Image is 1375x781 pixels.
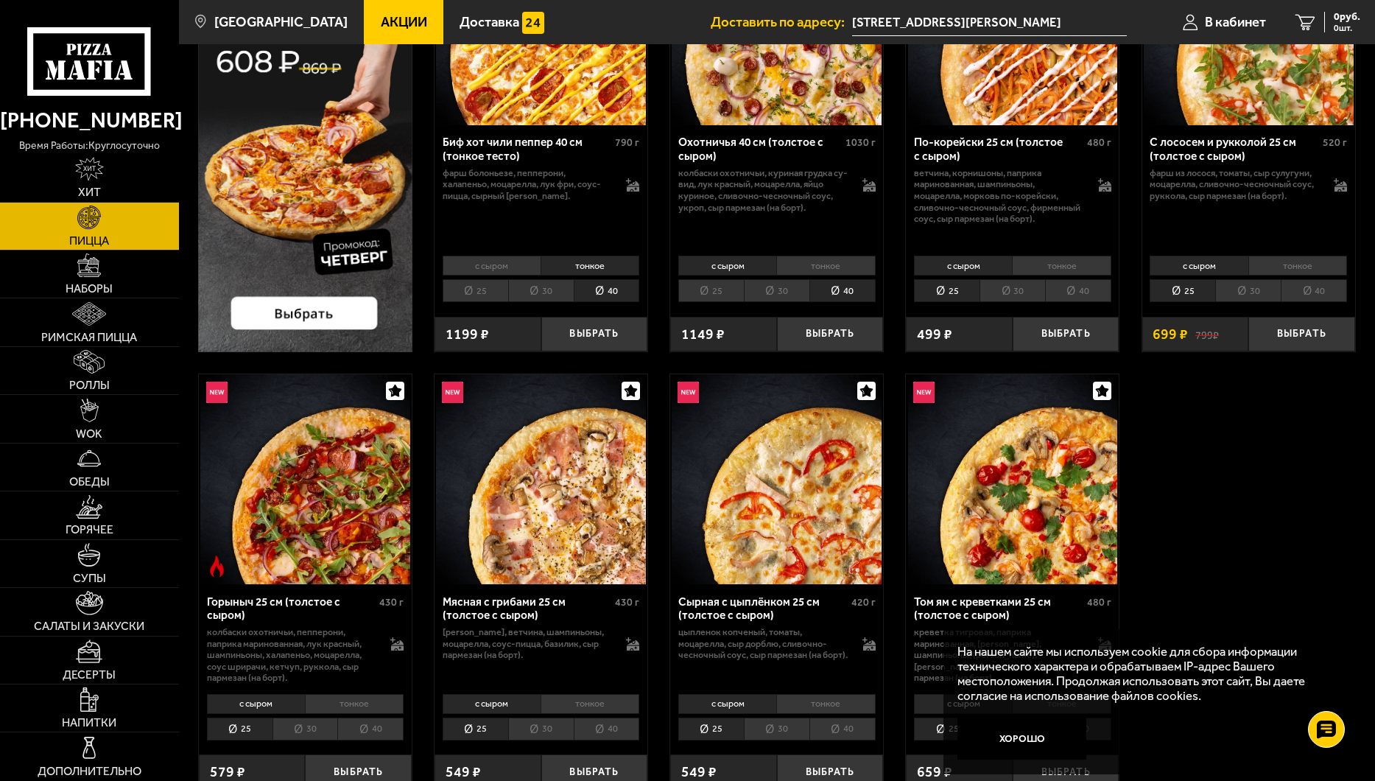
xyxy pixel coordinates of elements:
[914,279,980,302] li: 25
[443,595,612,623] div: Мясная с грибами 25 см (толстое с сыром)
[435,374,647,584] a: НовинкаМясная с грибами 25 см (толстое с сыром)
[615,136,639,149] span: 790 г
[207,595,376,623] div: Горыныч 25 см (толстое с сыром)
[1045,279,1111,302] li: 40
[69,379,110,391] span: Роллы
[678,382,699,403] img: Новинка
[678,279,744,302] li: 25
[917,765,952,779] span: 659 ₽
[776,694,875,715] li: тонкое
[1205,15,1266,29] span: В кабинет
[1150,256,1248,276] li: с сыром
[443,167,612,202] p: фарш болоньезе, пепперони, халапеньо, моцарелла, лук фри, соус-пицца, сырный [PERSON_NAME].
[443,718,508,740] li: 25
[541,694,639,715] li: тонкое
[845,136,876,149] span: 1030 г
[508,718,574,740] li: 30
[38,766,141,777] span: Дополнительно
[914,136,1083,163] div: По-корейски 25 см (толстое с сыром)
[443,694,541,715] li: с сыром
[210,765,245,779] span: 579 ₽
[914,595,1083,623] div: Том ям с креветками 25 см (толстое с сыром)
[809,279,876,302] li: 40
[776,256,875,276] li: тонкое
[206,556,228,577] img: Острое блюдо
[744,718,809,740] li: 30
[917,327,952,341] span: 499 ₽
[1334,12,1360,22] span: 0 руб.
[681,327,725,341] span: 1149 ₽
[1153,327,1188,341] span: 699 ₽
[744,279,809,302] li: 30
[957,717,1086,760] button: Хорошо
[672,374,882,584] img: Сырная с цыплёнком 25 см (толстое с сыром)
[541,317,648,352] button: Выбрать
[711,15,852,29] span: Доставить по адресу:
[207,626,376,684] p: колбаски Охотничьи, пепперони, паприка маринованная, лук красный, шампиньоны, халапеньо, моцарелл...
[914,694,1012,715] li: с сыром
[78,186,101,198] span: Хит
[914,718,980,740] li: 25
[207,694,305,715] li: с сыром
[574,718,640,740] li: 40
[980,279,1045,302] li: 30
[852,9,1127,36] span: Санкт-Петербург, улица Подковырова, 37
[446,765,481,779] span: 549 ₽
[305,694,404,715] li: тонкое
[574,279,640,302] li: 40
[1248,317,1355,352] button: Выбрать
[681,765,717,779] span: 549 ₽
[34,620,144,632] span: Салаты и закуски
[443,626,612,661] p: [PERSON_NAME], ветчина, шампиньоны, моцарелла, соус-пицца, базилик, сыр пармезан (на борт).
[809,718,876,740] li: 40
[541,256,639,276] li: тонкое
[1334,24,1360,32] span: 0 шт.
[678,256,776,276] li: с сыром
[777,317,884,352] button: Выбрать
[73,572,106,584] span: Супы
[443,256,541,276] li: с сыром
[508,279,574,302] li: 30
[1087,136,1111,149] span: 480 г
[852,9,1127,36] input: Ваш адрес доставки
[914,256,1012,276] li: с сыром
[337,718,404,740] li: 40
[913,382,935,403] img: Новинка
[200,374,410,584] img: Горыныч 25 см (толстое с сыром)
[1150,167,1319,202] p: фарш из лосося, томаты, сыр сулугуни, моцарелла, сливочно-чесночный соус, руккола, сыр пармезан (...
[678,694,776,715] li: с сыром
[460,15,519,29] span: Доставка
[906,374,1119,584] a: НовинкаТом ям с креветками 25 см (толстое с сыром)
[851,596,876,609] span: 420 г
[1150,279,1215,302] li: 25
[914,626,1083,684] p: креветка тигровая, паприка маринованная, [PERSON_NAME], шампиньоны, [PERSON_NAME], [PERSON_NAME],...
[957,644,1332,704] p: На нашем сайте мы используем cookie для сбора информации технического характера и обрабатываем IP...
[443,136,612,163] div: Биф хот чили пеппер 40 см (тонкое тесто)
[615,596,639,609] span: 430 г
[381,15,427,29] span: Акции
[69,476,110,488] span: Обеды
[66,283,113,295] span: Наборы
[1087,596,1111,609] span: 480 г
[1215,279,1281,302] li: 30
[76,428,102,440] span: WOK
[1248,256,1347,276] li: тонкое
[62,717,116,729] span: Напитки
[446,327,489,341] span: 1199 ₽
[522,12,544,33] img: 15daf4d41897b9f0e9f617042186c801.svg
[678,718,744,740] li: 25
[678,595,848,623] div: Сырная с цыплёнком 25 см (толстое с сыром)
[678,626,848,661] p: цыпленок копченый, томаты, моцарелла, сыр дорблю, сливочно-чесночный соус, сыр пармезан (на борт).
[379,596,404,609] span: 430 г
[41,332,137,343] span: Римская пицца
[1013,317,1119,352] button: Выбрать
[914,167,1083,225] p: ветчина, корнишоны, паприка маринованная, шампиньоны, моцарелла, морковь по-корейски, сливочно-че...
[69,235,109,247] span: Пицца
[442,382,463,403] img: Новинка
[908,374,1118,584] img: Том ям с креветками 25 см (толстое с сыром)
[199,374,412,584] a: НовинкаОстрое блюдоГорыныч 25 см (толстое с сыром)
[443,279,508,302] li: 25
[678,136,842,163] div: Охотничья 40 см (толстое с сыром)
[63,669,116,681] span: Десерты
[1150,136,1319,163] div: С лососем и рукколой 25 см (толстое с сыром)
